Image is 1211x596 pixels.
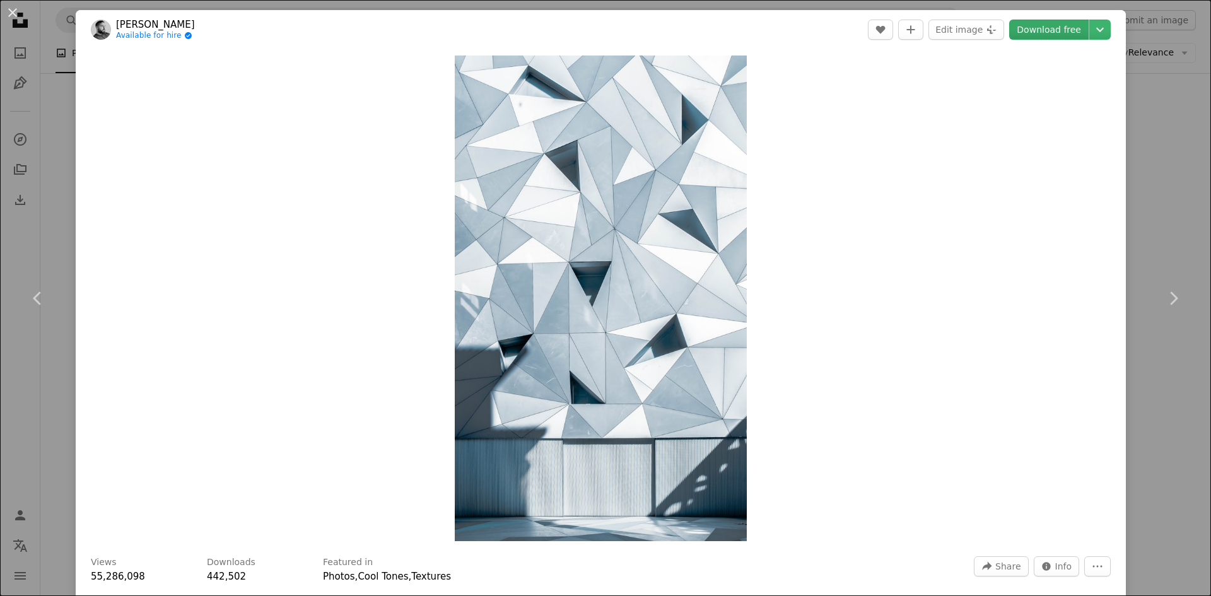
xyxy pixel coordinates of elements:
[409,571,412,582] span: ,
[91,556,117,569] h3: Views
[1034,556,1080,576] button: Stats about this image
[1084,556,1111,576] button: More Actions
[355,571,358,582] span: ,
[1135,238,1211,359] a: Next
[207,571,246,582] span: 442,502
[411,571,451,582] a: Textures
[116,18,195,31] a: [PERSON_NAME]
[1009,20,1089,40] a: Download free
[207,556,255,569] h3: Downloads
[928,20,1004,40] button: Edit image
[868,20,893,40] button: Like
[1055,557,1072,576] span: Info
[323,571,355,582] a: Photos
[116,31,195,41] a: Available for hire
[995,557,1021,576] span: Share
[358,571,408,582] a: Cool Tones
[455,56,747,541] img: psychedelic glass wall
[898,20,923,40] button: Add to Collection
[974,556,1028,576] button: Share this image
[1089,20,1111,40] button: Choose download size
[91,571,145,582] span: 55,286,098
[323,556,373,569] h3: Featured in
[91,20,111,40] img: Go to Joel Filipe's profile
[455,56,747,541] button: Zoom in on this image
